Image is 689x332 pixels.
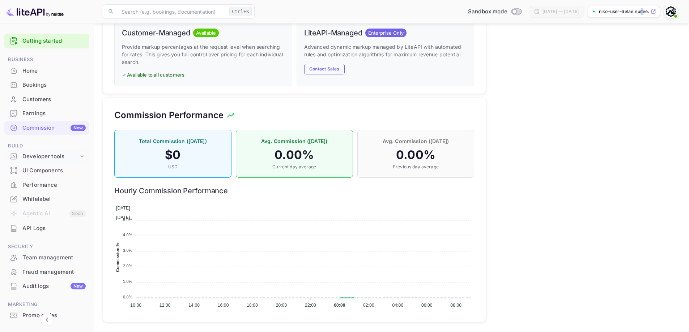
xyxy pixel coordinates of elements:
a: Fraud management [4,265,89,279]
a: Earnings [4,107,89,120]
tspan: 22:00 [305,303,316,308]
a: Getting started [22,37,86,45]
tspan: 3.0% [123,248,132,253]
h4: $ 0 [122,148,224,162]
p: Previous day average [365,164,467,170]
div: Commission [22,124,86,132]
div: API Logs [22,224,86,233]
h4: 0.00 % [365,148,467,162]
span: Business [4,56,89,64]
div: New [71,125,86,131]
div: Developer tools [22,152,78,161]
div: Home [4,64,89,78]
div: Audit logs [22,282,86,290]
tspan: 00:00 [334,303,345,308]
tspan: 2.0% [123,264,132,268]
div: Earnings [22,109,86,118]
a: Audit logsNew [4,279,89,293]
div: Team management [22,254,86,262]
h6: LiteAPI-Managed [304,29,362,37]
span: Security [4,243,89,251]
img: Niko User [665,6,677,17]
div: Home [22,67,86,75]
div: API Logs [4,221,89,236]
tspan: 0.0% [123,295,132,299]
tspan: 08:00 [450,303,462,308]
tspan: 12:00 [160,303,171,308]
h4: 0.00 % [243,148,345,162]
button: Contact Sales [304,64,345,74]
a: Bookings [4,78,89,91]
span: Available [193,30,219,37]
div: Whitelabel [4,192,89,206]
tspan: 20:00 [276,303,287,308]
div: New [71,283,86,289]
a: Promo codes [4,309,89,322]
div: Promo codes [22,311,86,320]
a: Performance [4,178,89,191]
a: Home [4,64,89,77]
h5: Commission Performance [114,109,224,121]
div: Getting started [4,34,89,48]
p: Provide markup percentages at the request level when searching for rates. This gives you full con... [122,43,285,66]
tspan: 16:00 [218,303,229,308]
h6: Hourly Commission Performance [114,186,474,195]
div: Customers [22,95,86,104]
tspan: 14:00 [188,303,200,308]
p: Avg. Commission ([DATE]) [365,137,467,145]
tspan: 18:00 [247,303,258,308]
p: Avg. Commission ([DATE]) [243,137,345,145]
p: Current day average [243,164,345,170]
span: Enterprise Only [365,30,407,37]
tspan: 1.0% [123,279,132,284]
a: Whitelabel [4,192,89,206]
tspan: 5.0% [123,217,132,221]
a: API Logs [4,221,89,235]
span: [DATE] [116,215,130,220]
div: Earnings [4,107,89,121]
text: Commission % [115,243,120,272]
p: niko-user-6elae.nuitee... [599,8,649,15]
input: Search (e.g. bookings, documentation) [117,4,226,19]
a: Team management [4,251,89,264]
tspan: 10:00 [130,303,141,308]
h6: Customer-Managed [122,29,190,37]
div: Customers [4,92,89,107]
p: ✓ Available to all customers [122,72,285,79]
p: Total Commission ([DATE]) [122,137,224,145]
div: Fraud management [22,268,86,276]
div: Whitelabel [22,195,86,203]
div: Fraud management [4,265,89,279]
div: Switch to Production mode [465,8,524,16]
tspan: 06:00 [421,303,433,308]
div: Audit logsNew [4,279,89,293]
tspan: 4.0% [123,233,132,237]
div: UI Components [4,164,89,178]
div: Developer tools [4,150,89,163]
a: Customers [4,92,89,106]
p: Advanced dynamic markup managed by LiteAPI with automated rules and optimization algorithms for m... [304,43,467,58]
p: USD [122,164,224,170]
div: Ctrl+K [229,7,252,16]
div: Bookings [22,81,86,89]
a: UI Components [4,164,89,177]
img: LiteAPI logo [6,6,64,17]
tspan: 04:00 [392,303,403,308]
span: [DATE] [116,206,130,211]
span: Sandbox mode [468,8,507,16]
div: UI Components [22,167,86,175]
div: [DATE] — [DATE] [543,8,579,15]
div: Team management [4,251,89,265]
div: Performance [22,181,86,189]
a: CommissionNew [4,121,89,134]
tspan: 02:00 [363,303,374,308]
div: Promo codes [4,309,89,323]
span: Build [4,142,89,150]
span: Marketing [4,301,89,309]
button: Collapse navigation [41,313,54,326]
